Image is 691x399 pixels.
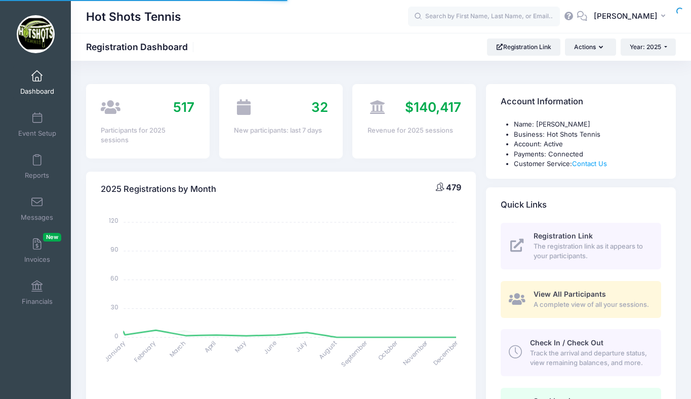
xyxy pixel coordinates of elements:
a: View All Participants A complete view of all your sessions. [501,281,661,318]
div: Revenue for 2025 sessions [368,126,461,136]
span: 32 [311,99,328,115]
span: 479 [446,182,461,192]
span: A complete view of all your sessions. [534,300,649,310]
a: Registration Link The registration link as it appears to your participants. [501,223,661,269]
tspan: October [376,338,400,362]
span: Event Setup [18,129,56,138]
a: Contact Us [572,159,607,168]
span: Year: 2025 [630,43,661,51]
tspan: January [103,339,128,364]
input: Search by First Name, Last Name, or Email... [408,7,560,27]
span: 517 [173,99,194,115]
tspan: 30 [111,302,119,311]
li: Customer Service: [514,159,661,169]
li: Payments: Connected [514,149,661,159]
div: Participants for 2025 sessions [101,126,194,145]
span: Reports [25,171,49,180]
span: Financials [22,297,53,306]
a: Registration Link [487,38,560,56]
span: Track the arrival and departure status, view remaining balances, and more. [530,348,649,368]
tspan: November [401,338,430,367]
tspan: May [233,339,248,354]
tspan: 120 [109,216,119,225]
tspan: 60 [111,274,119,283]
tspan: July [294,339,309,354]
h1: Hot Shots Tennis [86,5,181,28]
tspan: September [339,338,369,368]
div: New participants: last 7 days [234,126,328,136]
tspan: August [317,339,339,361]
a: InvoicesNew [13,233,61,268]
button: [PERSON_NAME] [587,5,676,28]
span: The registration link as it appears to your participants. [534,242,649,261]
span: [PERSON_NAME] [594,11,658,22]
img: Hot Shots Tennis [17,15,55,53]
button: Actions [565,38,616,56]
tspan: June [262,339,278,355]
button: Year: 2025 [621,38,676,56]
a: Financials [13,275,61,310]
tspan: December [431,338,460,367]
tspan: April [202,339,218,354]
h4: Quick Links [501,190,547,219]
a: Event Setup [13,107,61,142]
h4: 2025 Registrations by Month [101,175,216,204]
a: Reports [13,149,61,184]
a: Messages [13,191,61,226]
span: Messages [21,213,53,222]
tspan: 90 [111,245,119,254]
span: Registration Link [534,231,593,240]
h1: Registration Dashboard [86,42,196,52]
span: View All Participants [534,290,606,298]
span: Invoices [24,255,50,264]
li: Business: Hot Shots Tennis [514,130,661,140]
tspan: March [168,339,188,359]
span: $140,417 [405,99,461,115]
li: Account: Active [514,139,661,149]
h4: Account Information [501,88,583,116]
span: Dashboard [20,87,54,96]
li: Name: [PERSON_NAME] [514,119,661,130]
tspan: 0 [115,331,119,340]
a: Dashboard [13,65,61,100]
a: Check In / Check Out Track the arrival and departure status, view remaining balances, and more. [501,329,661,376]
tspan: February [133,339,157,364]
span: New [43,233,61,242]
span: Check In / Check Out [530,338,603,347]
